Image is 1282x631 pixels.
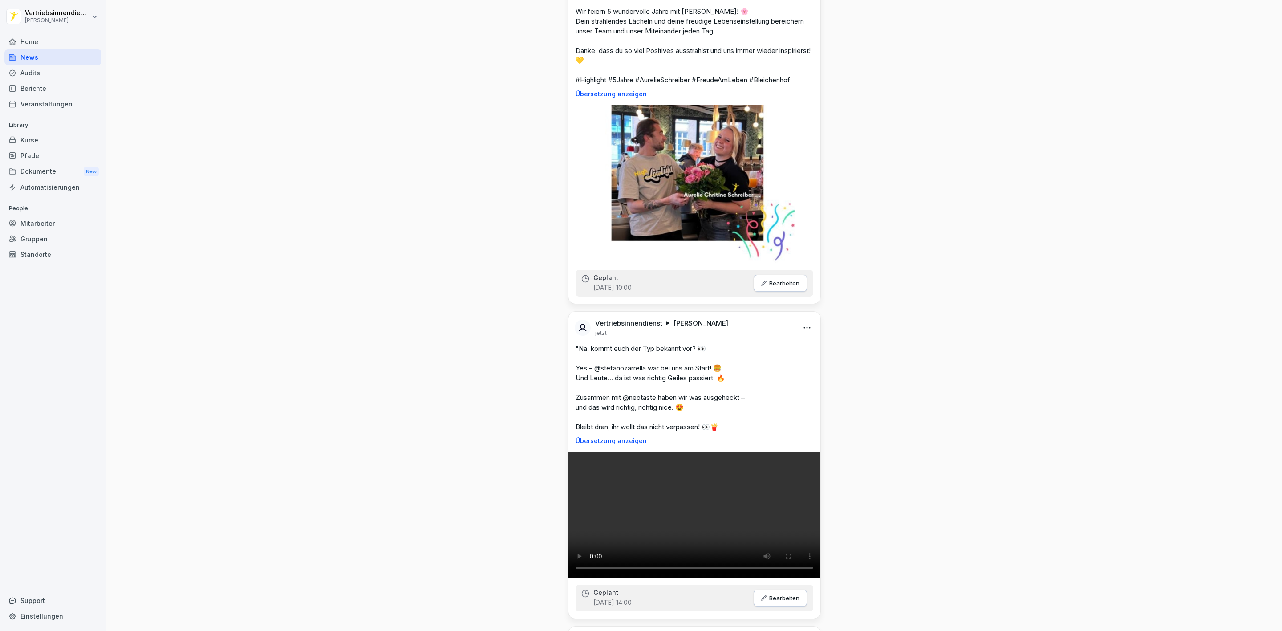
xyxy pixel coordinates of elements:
p: Geplant [593,589,618,596]
a: Mitarbeiter [4,216,101,231]
a: DokumenteNew [4,163,101,180]
div: Dokumente [4,163,101,180]
p: People [4,201,101,216]
p: Bearbeiten [769,594,799,602]
button: Bearbeiten [754,275,807,292]
button: Bearbeiten [754,590,807,607]
p: Übersetzung anzeigen [576,90,813,98]
a: Pfade [4,148,101,163]
p: [PERSON_NAME] [25,17,90,24]
a: Gruppen [4,231,101,247]
a: Kurse [4,132,101,148]
a: Home [4,34,101,49]
p: Vertriebsinnendienst [595,319,662,328]
a: Automatisierungen [4,179,101,195]
p: Vertriebsinnendienst [25,9,90,17]
p: [DATE] 14:00 [593,598,632,607]
p: Bearbeiten [769,280,799,287]
p: [DATE] 10:00 [593,283,632,292]
a: Veranstaltungen [4,96,101,112]
a: News [4,49,101,65]
a: Standorte [4,247,101,262]
a: Audits [4,65,101,81]
a: Berichte [4,81,101,96]
p: [PERSON_NAME] [673,319,728,328]
p: Übersetzung anzeigen [576,437,813,444]
p: Geplant [593,274,618,281]
a: Einstellungen [4,608,101,624]
p: "Na, kommt euch der Typ bekannt vor? 👀 Yes – @stefanozarrella war bei uns am Start! 🍔 Und Leute… ... [576,344,813,432]
p: jetzt [595,330,607,337]
img: gpfi0jgz0f3ip09na3z8xm9q.png [593,105,795,263]
div: Support [4,593,101,608]
p: Library [4,118,101,132]
div: New [84,167,99,177]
